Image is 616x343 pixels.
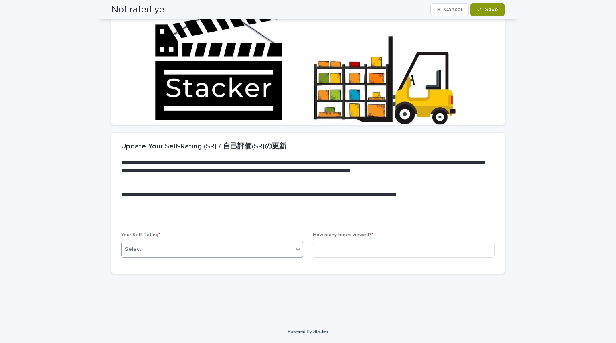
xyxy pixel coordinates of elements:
span: Your Self-Rating [121,233,160,237]
h2: Update Your Self-Rating (SR) / 自己評価(SR)の更新 [121,142,286,151]
button: Cancel [430,3,469,16]
span: Save [485,7,498,12]
button: Save [470,3,505,16]
h2: Not rated yet [111,4,168,16]
span: Cancel [444,7,462,12]
a: Powered By Stacker [288,329,328,334]
span: How many times viewed? [313,233,373,237]
div: Select... [125,245,145,254]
